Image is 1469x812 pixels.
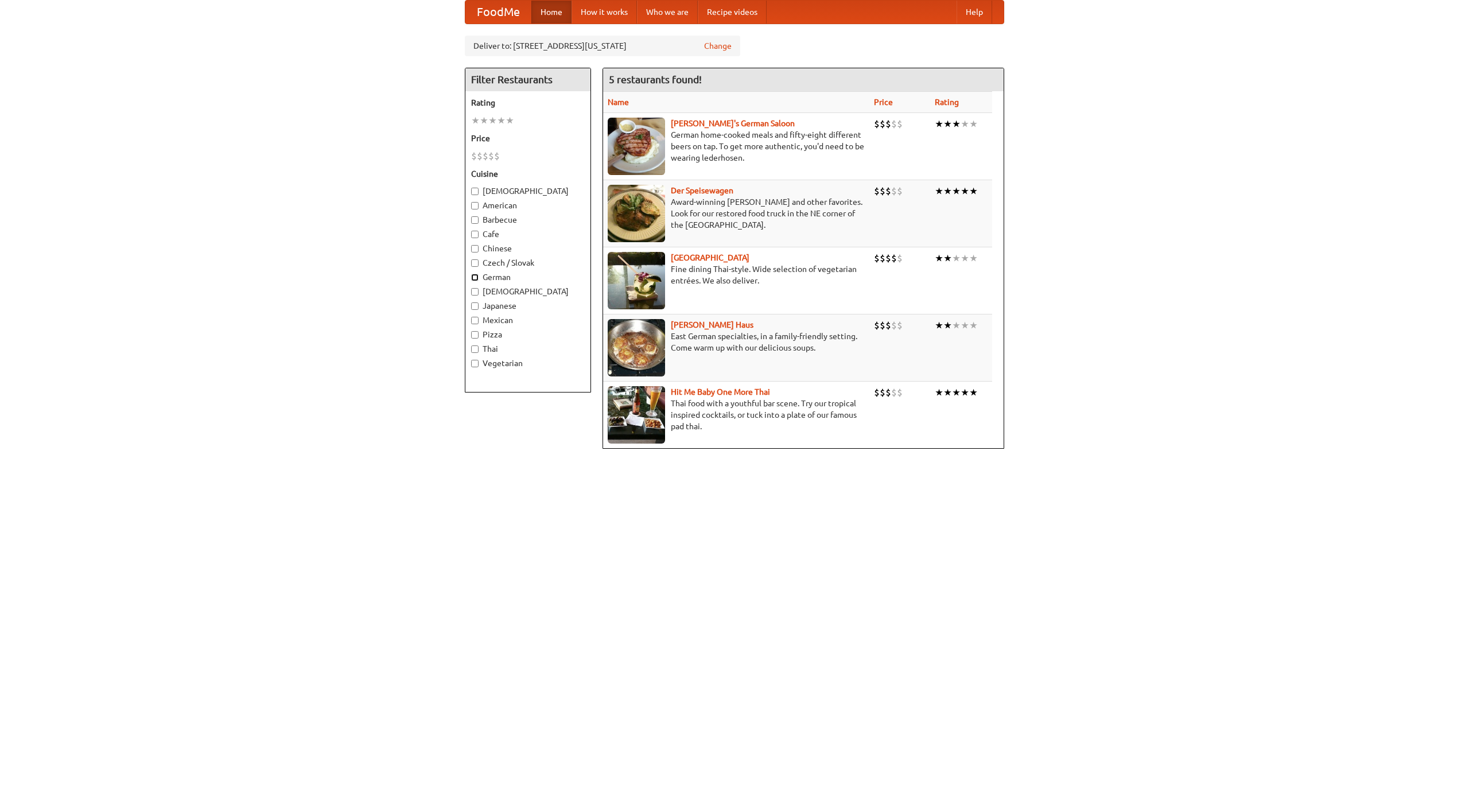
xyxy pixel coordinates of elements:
li: $ [885,386,891,399]
h4: Filter Restaurants [465,68,590,91]
li: ★ [488,114,497,127]
li: ★ [961,118,969,130]
img: esthers.jpg [608,118,665,175]
li: ★ [943,386,952,399]
img: kohlhaus.jpg [608,319,665,376]
input: Thai [471,345,479,353]
li: ★ [943,319,952,332]
label: [DEMOGRAPHIC_DATA] [471,185,585,197]
input: Chinese [471,245,479,252]
input: American [471,202,479,209]
li: $ [891,252,897,265]
a: [PERSON_NAME]'s German Saloon [671,119,795,128]
li: ★ [935,319,943,332]
img: satay.jpg [608,252,665,309]
li: ★ [969,386,978,399]
li: $ [880,252,885,265]
li: $ [885,319,891,332]
label: American [471,200,585,211]
li: $ [897,118,903,130]
input: Japanese [471,302,479,310]
li: $ [874,118,880,130]
li: $ [897,319,903,332]
li: ★ [969,319,978,332]
label: Mexican [471,314,585,326]
li: ★ [935,386,943,399]
ng-pluralize: 5 restaurants found! [609,74,702,85]
label: [DEMOGRAPHIC_DATA] [471,286,585,297]
a: [PERSON_NAME] Haus [671,320,753,329]
li: ★ [961,386,969,399]
p: East German specialties, in a family-friendly setting. Come warm up with our delicious soups. [608,331,865,353]
li: $ [477,150,483,162]
li: $ [880,319,885,332]
input: Vegetarian [471,360,479,367]
input: Mexican [471,317,479,324]
li: ★ [952,319,961,332]
label: Pizza [471,329,585,340]
li: $ [885,252,891,265]
p: German home-cooked meals and fifty-eight different beers on tap. To get more authentic, you'd nee... [608,129,865,164]
a: Recipe videos [698,1,767,24]
li: $ [483,150,488,162]
li: $ [885,118,891,130]
a: Rating [935,98,959,107]
li: $ [874,319,880,332]
li: $ [488,150,494,162]
a: Change [704,40,732,52]
label: Cafe [471,228,585,240]
li: $ [874,252,880,265]
p: Fine dining Thai-style. Wide selection of vegetarian entrées. We also deliver. [608,263,865,286]
li: ★ [969,185,978,197]
img: speisewagen.jpg [608,185,665,242]
li: $ [494,150,500,162]
li: ★ [952,118,961,130]
input: [DEMOGRAPHIC_DATA] [471,288,479,296]
li: $ [885,185,891,197]
li: ★ [943,185,952,197]
li: ★ [506,114,514,127]
li: $ [897,252,903,265]
li: $ [897,185,903,197]
img: babythai.jpg [608,386,665,444]
a: Hit Me Baby One More Thai [671,387,770,397]
label: Chinese [471,243,585,254]
li: ★ [961,319,969,332]
input: Cafe [471,231,479,238]
li: $ [880,386,885,399]
b: [GEOGRAPHIC_DATA] [671,253,749,262]
p: Award-winning [PERSON_NAME] and other favorites. Look for our restored food truck in the NE corne... [608,196,865,231]
li: $ [874,386,880,399]
a: FoodMe [465,1,531,24]
a: Price [874,98,893,107]
li: $ [880,185,885,197]
li: ★ [935,118,943,130]
li: ★ [961,185,969,197]
li: $ [891,386,897,399]
a: How it works [572,1,637,24]
input: Pizza [471,331,479,339]
li: ★ [969,118,978,130]
li: ★ [952,386,961,399]
li: $ [874,185,880,197]
li: ★ [943,118,952,130]
b: Der Speisewagen [671,186,733,195]
h5: Cuisine [471,168,585,180]
h5: Price [471,133,585,144]
li: ★ [952,185,961,197]
label: Barbecue [471,214,585,226]
li: ★ [935,185,943,197]
a: Home [531,1,572,24]
li: ★ [935,252,943,265]
h5: Rating [471,97,585,108]
li: ★ [952,252,961,265]
a: Who we are [637,1,698,24]
p: Thai food with a youthful bar scene. Try our tropical inspired cocktails, or tuck into a plate of... [608,398,865,432]
label: Thai [471,343,585,355]
li: $ [891,185,897,197]
li: ★ [969,252,978,265]
label: Japanese [471,300,585,312]
li: ★ [471,114,480,127]
li: $ [897,386,903,399]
